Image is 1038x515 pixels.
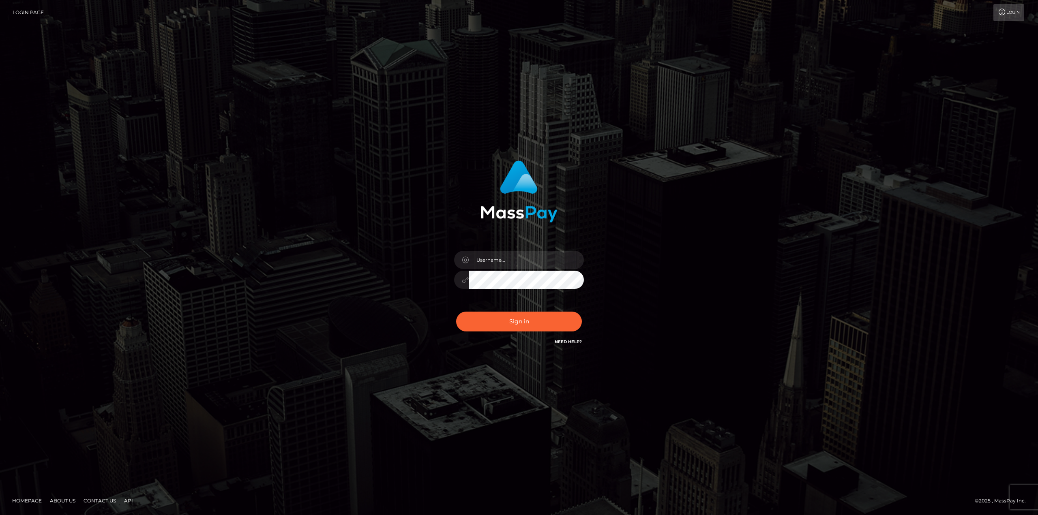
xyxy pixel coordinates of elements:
[9,494,45,507] a: Homepage
[456,312,582,331] button: Sign in
[975,496,1032,505] div: © 2025 , MassPay Inc.
[993,4,1024,21] a: Login
[80,494,119,507] a: Contact Us
[47,494,79,507] a: About Us
[480,160,558,222] img: MassPay Login
[13,4,44,21] a: Login Page
[121,494,136,507] a: API
[555,339,582,344] a: Need Help?
[469,251,584,269] input: Username...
